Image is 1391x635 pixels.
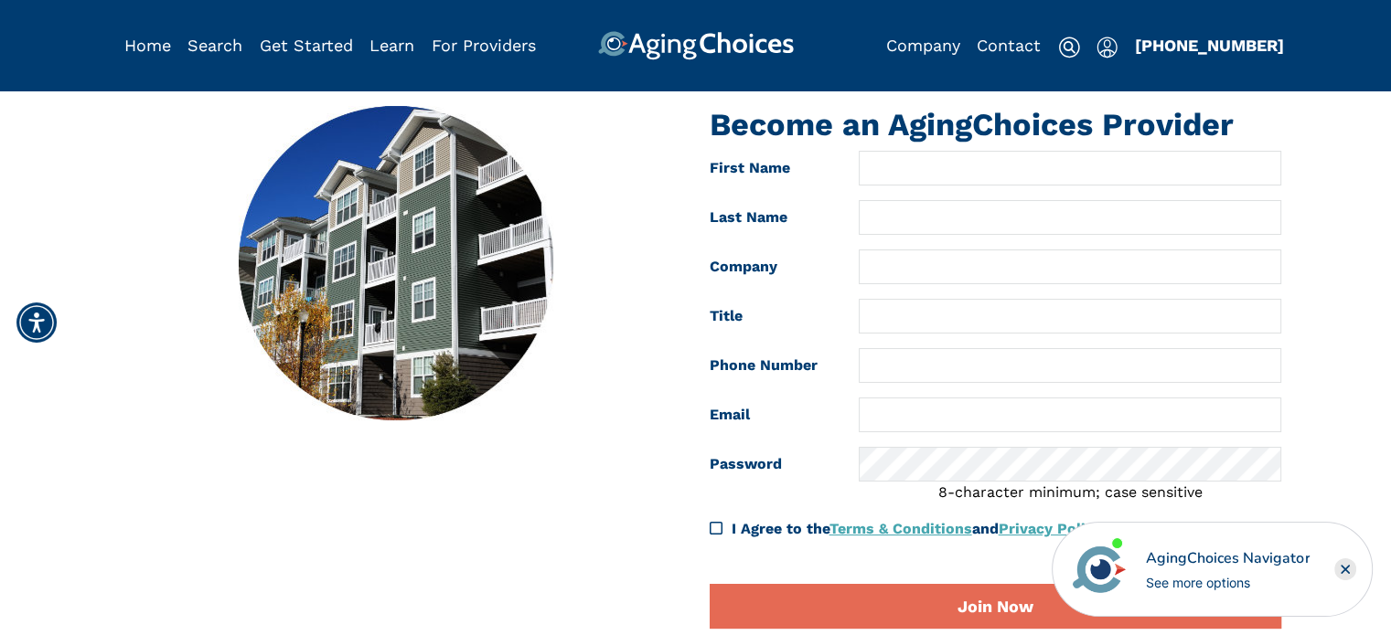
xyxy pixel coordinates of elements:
[829,520,972,537] a: Terms & Conditions
[732,520,1106,537] span: I Agree to the and .
[1334,558,1356,580] div: Close
[696,200,846,235] label: Last Name
[432,36,536,55] a: For Providers
[696,447,846,503] label: Password
[999,520,1101,537] a: Privacy Policy
[696,348,846,383] label: Phone Number
[977,36,1041,55] a: Contact
[696,397,846,432] label: Email
[597,31,793,60] img: AgingChoices
[1068,538,1130,600] img: avatar
[1097,37,1118,58] img: user-icon.svg
[1097,31,1118,60] div: Popover trigger
[710,584,1281,629] button: Join Now
[187,36,242,55] a: Search
[696,299,846,333] label: Title
[369,36,414,55] a: Learn
[260,36,353,55] a: Get Started
[1146,573,1310,592] div: See more options
[1058,37,1080,58] img: search-icon.svg
[187,31,242,60] div: Popover trigger
[696,249,846,284] label: Company
[16,302,57,343] div: Accessibility Menu
[859,482,1280,503] div: 8-character minimum; case sensitive
[696,151,846,185] label: First Name
[886,36,960,55] a: Company
[1146,547,1310,569] div: AgingChoices Navigator
[710,106,1281,143] h1: Become an AgingChoices Provider
[1135,36,1284,55] a: [PHONE_NUMBER]
[239,106,553,420] img: join-provider.jpg
[124,36,171,55] a: Home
